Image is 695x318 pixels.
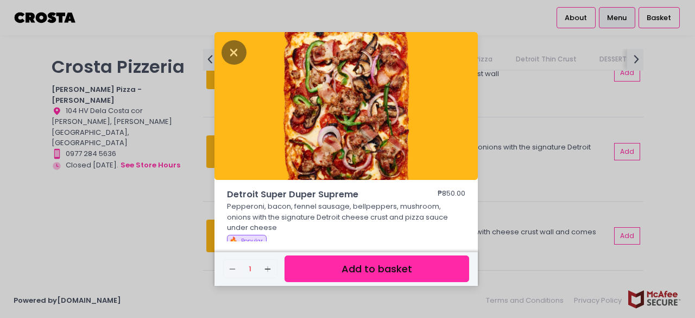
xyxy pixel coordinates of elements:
div: ₱850.00 [438,188,465,201]
img: Detroit Super Duper Supreme [214,32,478,180]
p: Pepperoni, bacon, fennel sausage, bellpeppers, mushroom, onions with the signature Detroit cheese... [227,201,466,233]
span: Detroit Super Duper Supreme [227,188,406,201]
button: Add to basket [285,255,469,282]
span: 🔥 [229,235,238,246]
button: Close [222,46,247,57]
span: Popular [241,237,263,245]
